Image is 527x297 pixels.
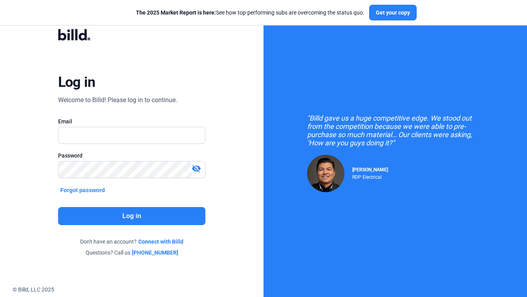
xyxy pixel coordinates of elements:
[58,117,206,125] div: Email
[307,155,344,192] img: Raul Pacheco
[369,5,417,20] button: Get your copy
[58,73,95,91] div: Log in
[58,152,206,159] div: Password
[58,238,206,246] div: Don't have an account?
[352,172,388,180] div: RDP Electrical
[132,249,178,257] a: [PHONE_NUMBER]
[192,164,201,173] mat-icon: visibility_off
[136,9,216,16] span: The 2025 Market Report is here:
[307,114,484,147] div: "Billd gave us a huge competitive edge. We stood out from the competition because we were able to...
[136,9,364,16] div: See how top-performing subs are overcoming the status quo.
[58,95,177,105] div: Welcome to Billd! Please log in to continue.
[58,186,108,194] button: Forgot password
[138,238,183,246] a: Connect with Billd
[58,249,206,257] div: Questions? Call us
[352,167,388,172] span: [PERSON_NAME]
[58,207,206,225] button: Log in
